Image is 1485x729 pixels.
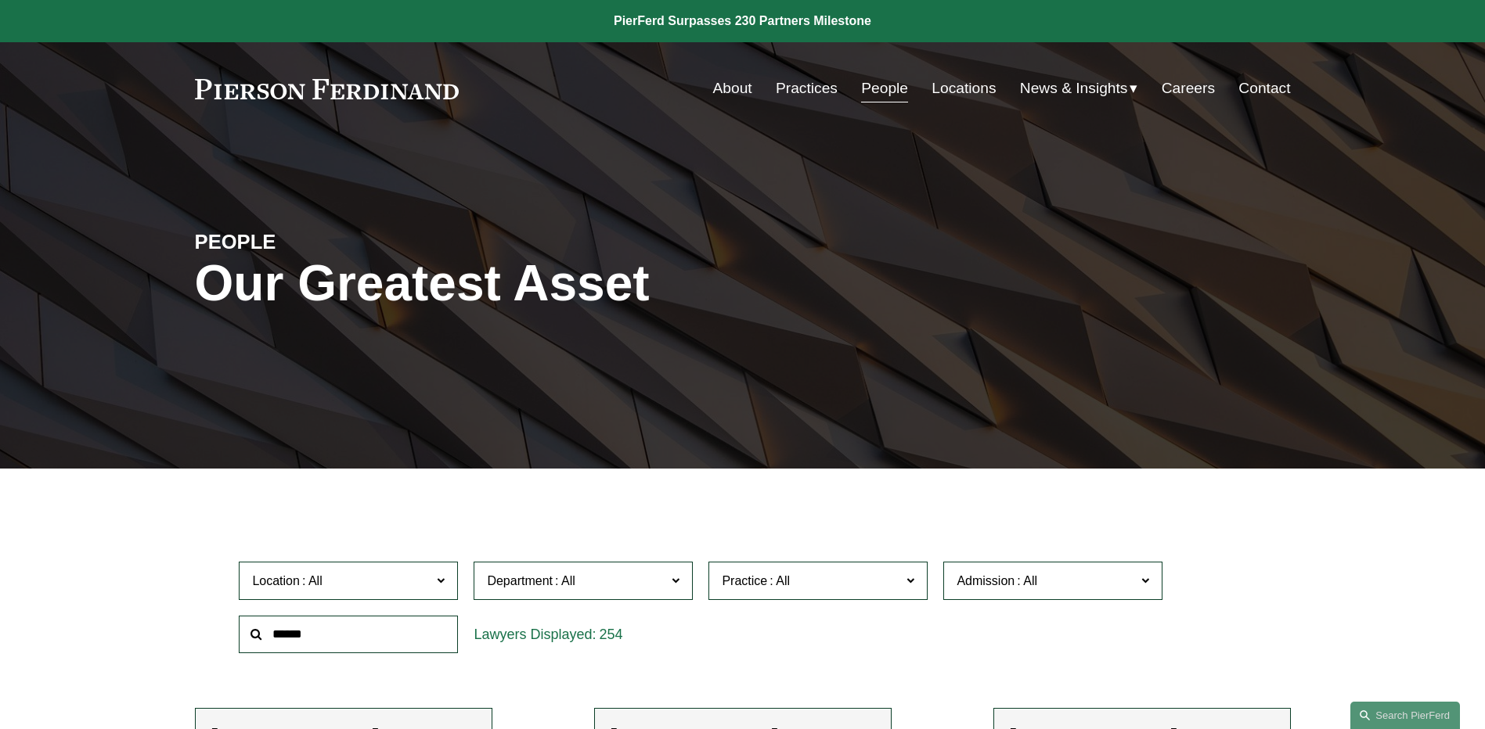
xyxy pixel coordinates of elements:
[722,574,767,587] span: Practice
[1162,74,1215,103] a: Careers
[252,574,300,587] span: Location
[1350,702,1460,729] a: Search this site
[957,574,1015,587] span: Admission
[1238,74,1290,103] a: Contact
[195,255,925,312] h1: Our Greatest Asset
[861,74,908,103] a: People
[195,229,469,254] h4: PEOPLE
[713,74,752,103] a: About
[776,74,838,103] a: Practices
[1020,74,1138,103] a: folder dropdown
[599,627,622,642] span: 254
[1020,75,1128,102] span: News & Insights
[932,74,996,103] a: Locations
[487,574,553,587] span: Department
